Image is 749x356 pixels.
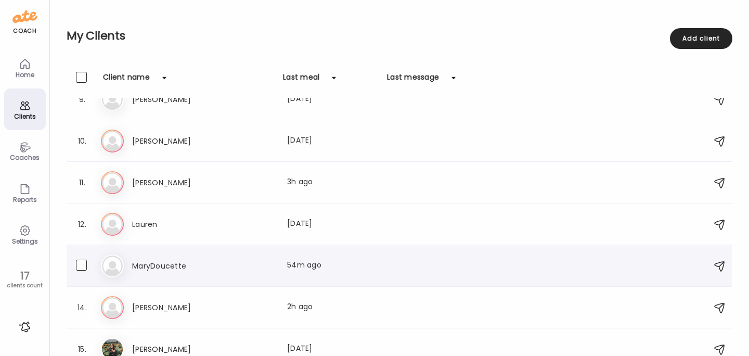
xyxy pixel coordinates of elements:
div: 10. [76,135,88,147]
div: Home [6,71,44,78]
div: Add client [670,28,732,49]
h3: [PERSON_NAME] [132,93,224,106]
div: 15. [76,343,88,355]
div: 14. [76,301,88,314]
div: 9. [76,93,88,106]
div: coach [13,27,36,35]
h3: [PERSON_NAME] [132,301,224,314]
div: [DATE] [287,218,379,231]
h3: [PERSON_NAME] [132,135,224,147]
div: Last message [387,72,439,88]
div: Client name [103,72,150,88]
div: [DATE] [287,93,379,106]
div: Clients [6,113,44,120]
div: [DATE] [287,343,379,355]
h2: My Clients [67,28,732,44]
div: 11. [76,176,88,189]
div: Reports [6,196,44,203]
div: 54m ago [287,260,379,272]
div: 12. [76,218,88,231]
div: Settings [6,238,44,245]
div: 3h ago [287,176,379,189]
h3: MaryDoucette [132,260,224,272]
div: 2h ago [287,301,379,314]
h3: Lauren [132,218,224,231]
h3: [PERSON_NAME] [132,176,224,189]
div: 17 [4,270,46,282]
div: clients count [4,282,46,289]
img: ate [12,8,37,25]
div: Last meal [283,72,319,88]
h3: [PERSON_NAME] [132,343,224,355]
div: Coaches [6,154,44,161]
div: [DATE] [287,135,379,147]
